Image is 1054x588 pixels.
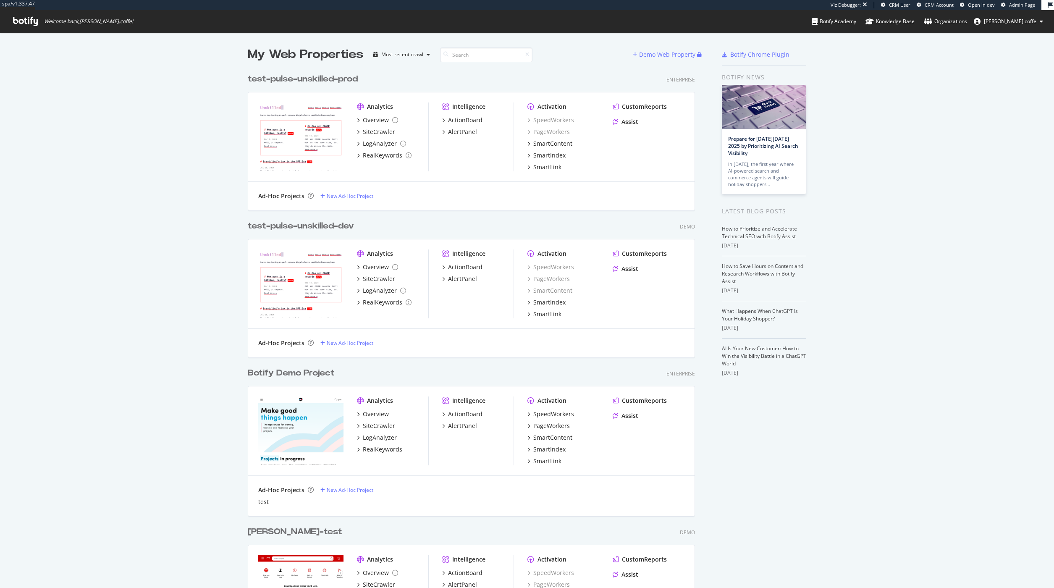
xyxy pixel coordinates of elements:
[722,307,798,322] a: What Happens When ChatGPT Is Your Holiday Shopper?
[363,139,397,148] div: LogAnalyzer
[442,128,477,136] a: AlertPanel
[357,263,398,271] a: Overview
[533,422,570,430] div: PageWorkers
[442,410,482,418] a: ActionBoard
[258,396,343,465] img: ulule.com
[258,486,304,494] div: Ad-Hoc Projects
[537,249,566,258] div: Activation
[917,2,954,8] a: CRM Account
[527,275,570,283] a: PageWorkers
[722,225,797,240] a: How to Prioritize and Accelerate Technical SEO with Botify Assist
[613,570,638,579] a: Assist
[527,410,574,418] a: SpeedWorkers
[533,457,561,465] div: SmartLink
[248,526,342,538] div: [PERSON_NAME]-test
[448,275,477,283] div: AlertPanel
[865,17,915,26] div: Knowledge Base
[357,445,402,454] a: RealKeywords
[357,151,412,160] a: RealKeywords
[527,139,572,148] a: SmartContent
[622,249,667,258] div: CustomReports
[258,249,343,318] img: test-pulse-unskilled-dev
[967,15,1050,28] button: [PERSON_NAME].coffe
[1001,2,1035,8] a: Admin Page
[728,135,798,157] a: Prepare for [DATE][DATE] 2025 by Prioritizing AI Search Visibility
[613,265,638,273] a: Assist
[533,163,561,171] div: SmartLink
[363,151,402,160] div: RealKeywords
[367,249,393,258] div: Analytics
[527,116,574,124] a: SpeedWorkers
[258,192,304,200] div: Ad-Hoc Projects
[442,569,482,577] a: ActionBoard
[367,555,393,564] div: Analytics
[357,116,398,124] a: Overview
[363,116,389,124] div: Overview
[452,102,485,111] div: Intelligence
[728,161,800,188] div: In [DATE], the first year where AI-powered search and commerce agents will guide holiday shoppers…
[248,220,357,232] a: test-pulse-unskilled-dev
[633,51,697,58] a: Demo Web Property
[722,85,806,129] img: Prepare for Black Friday 2025 by Prioritizing AI Search Visibility
[925,2,954,8] span: CRM Account
[960,2,995,8] a: Open in dev
[258,498,269,506] a: test
[722,242,806,249] div: [DATE]
[452,555,485,564] div: Intelligence
[248,73,358,85] div: test-pulse-unskilled-prod
[533,139,572,148] div: SmartContent
[357,128,395,136] a: SiteCrawler
[622,396,667,405] div: CustomReports
[533,410,574,418] div: SpeedWorkers
[621,412,638,420] div: Assist
[527,433,572,442] a: SmartContent
[537,396,566,405] div: Activation
[258,339,304,347] div: Ad-Hoc Projects
[363,422,395,430] div: SiteCrawler
[258,102,343,171] img: test-pulse-unskilled-prod
[537,102,566,111] div: Activation
[527,263,574,271] a: SpeedWorkers
[442,422,477,430] a: AlertPanel
[924,10,967,33] a: Organizations
[327,339,373,346] div: New Ad-Hoc Project
[357,410,389,418] a: Overview
[889,2,910,8] span: CRM User
[363,410,389,418] div: Overview
[367,396,393,405] div: Analytics
[527,310,561,318] a: SmartLink
[527,128,570,136] a: PageWorkers
[442,263,482,271] a: ActionBoard
[613,412,638,420] a: Assist
[613,396,667,405] a: CustomReports
[248,46,363,63] div: My Web Properties
[533,298,566,307] div: SmartIndex
[527,151,566,160] a: SmartIndex
[327,486,373,493] div: New Ad-Hoc Project
[357,286,406,295] a: LogAnalyzer
[527,163,561,171] a: SmartLink
[363,275,395,283] div: SiteCrawler
[448,410,482,418] div: ActionBoard
[1009,2,1035,8] span: Admin Page
[357,275,395,283] a: SiteCrawler
[722,324,806,332] div: [DATE]
[248,367,335,379] div: Botify Demo Project
[968,2,995,8] span: Open in dev
[248,220,354,232] div: test-pulse-unskilled-dev
[527,445,566,454] a: SmartIndex
[440,47,532,62] input: Search
[722,345,806,367] a: AI Is Your New Customer: How to Win the Visibility Battle in a ChatGPT World
[527,298,566,307] a: SmartIndex
[367,102,393,111] div: Analytics
[984,18,1036,25] span: lucien.coffe
[248,73,361,85] a: test-pulse-unskilled-prod
[327,192,373,199] div: New Ad-Hoc Project
[527,457,561,465] a: SmartLink
[357,298,412,307] a: RealKeywords
[527,286,572,295] div: SmartContent
[248,526,346,538] a: [PERSON_NAME]-test
[613,249,667,258] a: CustomReports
